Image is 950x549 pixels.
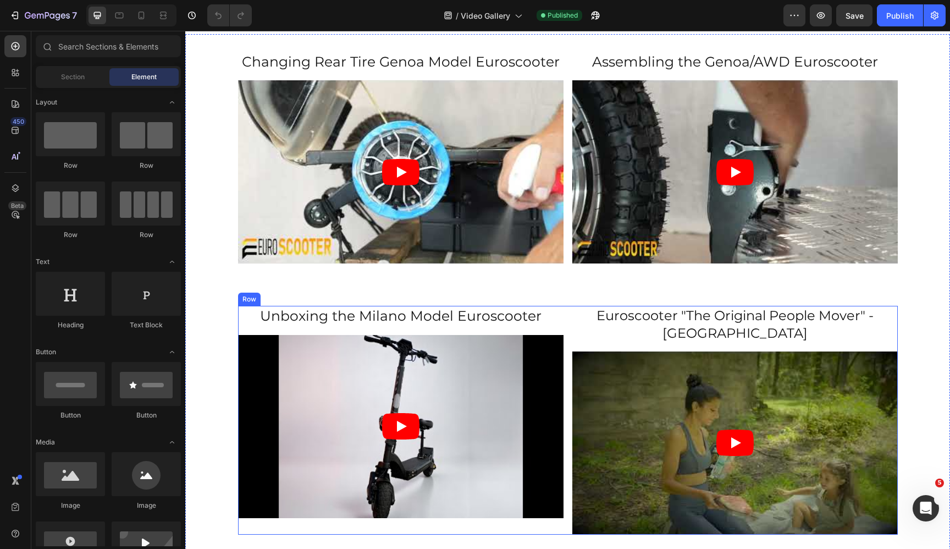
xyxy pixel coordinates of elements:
div: Row [112,230,181,240]
span: Text [36,257,49,267]
h2: Assembling the Genoa/AWD Euroscooter [387,21,712,41]
div: Beta [8,201,26,210]
div: Image [112,501,181,510]
span: Layout [36,97,57,107]
p: 7 [72,9,77,22]
span: Toggle open [163,433,181,451]
button: Play [531,399,568,425]
div: Image [36,501,105,510]
span: Section [61,72,85,82]
h2: Euroscooter "The Original People Mover" - [GEOGRAPHIC_DATA] [387,275,712,311]
button: Publish [877,4,923,26]
div: Button [36,410,105,420]
div: Row [36,230,105,240]
div: Publish [886,10,914,21]
div: Text Block [112,320,181,330]
span: / [456,10,459,21]
button: Play [197,382,234,409]
button: 7 [4,4,82,26]
span: Button [36,347,56,357]
div: Row [36,161,105,171]
span: Media [36,437,55,447]
div: 450 [10,117,26,126]
button: Play [531,128,568,155]
div: Undo/Redo [207,4,252,26]
iframe: Design area [185,31,950,549]
button: Save [836,4,872,26]
div: Row [55,263,73,273]
button: Play [197,128,234,155]
span: Element [131,72,157,82]
iframe: Intercom live chat [913,495,939,521]
span: Published [548,10,578,20]
div: Button [112,410,181,420]
div: Heading [36,320,105,330]
span: Video Gallery [461,10,510,21]
span: Toggle open [163,343,181,361]
input: Search Sections & Elements [36,35,181,57]
div: Row [112,161,181,171]
span: Save [846,11,864,20]
span: Toggle open [163,94,181,111]
span: Toggle open [163,253,181,271]
h2: Unboxing the Milano Model Euroscooter [53,275,378,295]
span: 5 [935,479,944,487]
